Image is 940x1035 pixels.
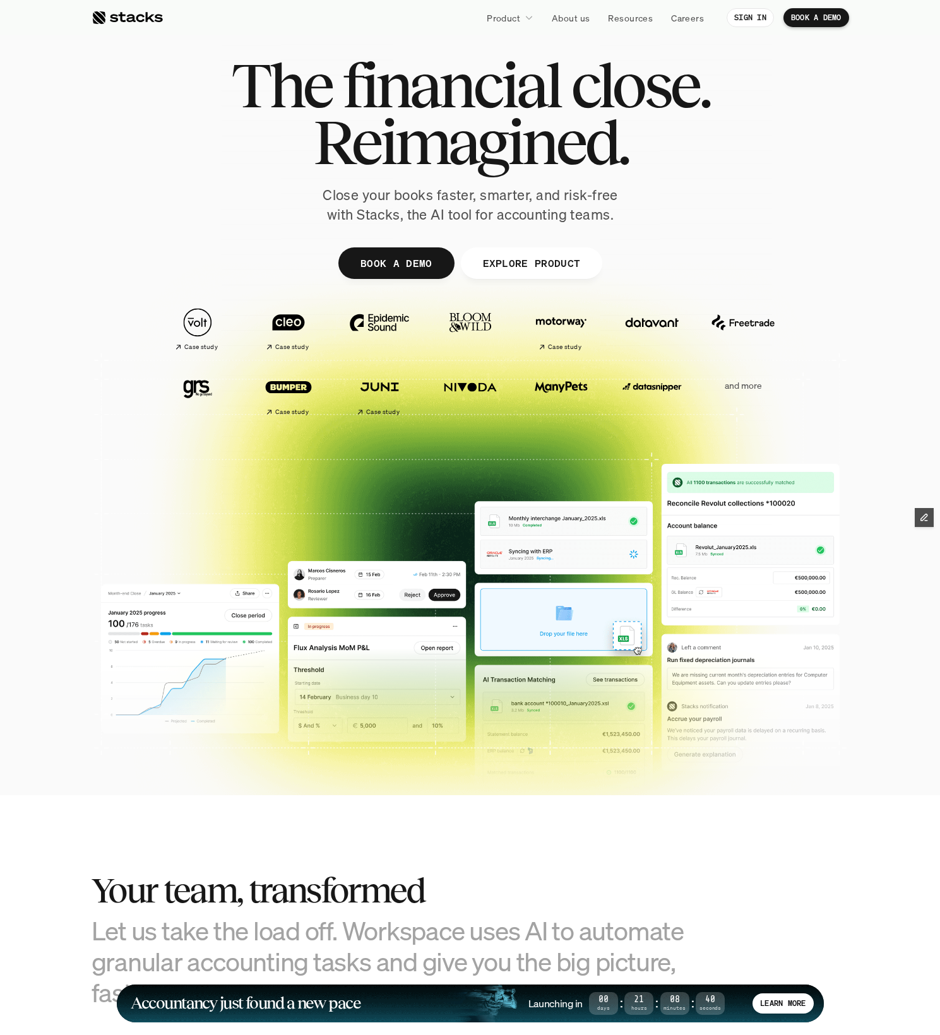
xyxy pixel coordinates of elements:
p: EXPLORE PRODUCT [482,254,580,272]
p: Careers [671,11,704,25]
strong: : [618,996,624,1010]
span: Reimagined. [312,114,628,170]
h2: Case study [275,343,309,351]
span: close. [571,57,710,114]
h2: Case study [548,343,581,351]
h2: Case study [275,408,309,416]
a: About us [544,6,597,29]
a: Careers [663,6,711,29]
a: Case study [158,302,237,357]
h4: Launching in [528,997,583,1010]
a: BOOK A DEMO [338,247,454,279]
h2: Case study [184,343,218,351]
p: BOOK A DEMO [791,13,842,22]
strong: : [689,996,696,1010]
a: Case study [522,302,600,357]
span: Minutes [660,1006,689,1010]
p: SIGN IN [734,13,766,22]
a: Accountancy just found a new paceLaunching in00Days:21Hours:08Minutes:40SecondsLEARN MORE [117,985,824,1022]
a: Resources [600,6,660,29]
h2: Case study [366,408,400,416]
p: Resources [608,11,653,25]
span: 21 [624,997,653,1003]
strong: : [653,996,660,1010]
p: About us [552,11,590,25]
span: Seconds [696,1006,725,1010]
a: Case study [249,302,328,357]
span: 00 [589,997,618,1003]
h1: Accountancy just found a new pace [131,996,361,1010]
span: Days [589,1006,618,1010]
span: Hours [624,1006,653,1010]
span: 40 [696,997,725,1003]
p: and more [704,381,782,391]
a: BOOK A DEMO [783,8,849,27]
a: EXPLORE PRODUCT [460,247,602,279]
p: Product [487,11,520,25]
p: Close your books faster, smarter, and risk-free with Stacks, the AI tool for accounting teams. [312,186,628,225]
span: 08 [660,997,689,1003]
a: Case study [249,366,328,421]
h3: Let us take the load off. Workspace uses AI to automate granular accounting tasks and give you th... [92,915,723,1008]
span: financial [342,57,560,114]
a: Case study [340,366,419,421]
h2: Your team, transformed [92,871,723,910]
span: The [231,57,331,114]
a: SIGN IN [727,8,774,27]
button: Edit Framer Content [915,508,934,527]
p: BOOK A DEMO [360,254,432,272]
p: LEARN MORE [760,999,806,1008]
